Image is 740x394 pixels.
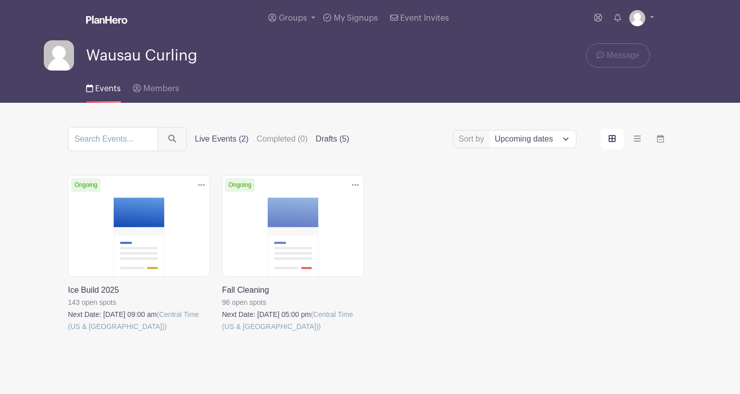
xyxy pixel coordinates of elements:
label: Completed (0) [257,133,308,145]
span: Wausau Curling [86,47,197,64]
img: logo_white-6c42ec7e38ccf1d336a20a19083b03d10ae64f83f12c07503d8b9e83406b4c7d.svg [86,16,127,24]
label: Sort by [459,133,487,145]
span: Message [607,49,639,61]
span: Groups [279,14,307,22]
label: Drafts (5) [316,133,349,145]
div: order and view [601,129,672,149]
span: My Signups [334,14,378,22]
a: Events [86,71,121,103]
span: Members [143,85,179,93]
input: Search Events... [68,127,158,151]
span: Events [95,85,121,93]
img: default-ce2991bfa6775e67f084385cd625a349d9dcbb7a52a09fb2fda1e96e2d18dcdb.png [44,40,74,71]
label: Live Events (2) [195,133,249,145]
a: Message [586,43,650,68]
div: filters [195,133,357,145]
span: Event Invites [400,14,449,22]
a: Members [133,71,179,103]
img: default-ce2991bfa6775e67f084385cd625a349d9dcbb7a52a09fb2fda1e96e2d18dcdb.png [629,10,645,26]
